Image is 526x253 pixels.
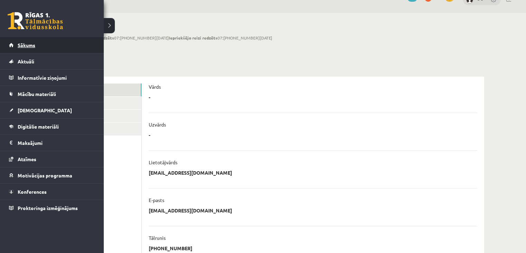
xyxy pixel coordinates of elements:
[149,169,232,176] p: [EMAIL_ADDRESS][DOMAIN_NAME]
[149,84,161,90] p: Vārds
[149,235,166,241] p: Tālrunis
[149,121,166,128] p: Uzvārds
[18,172,72,178] span: Motivācijas programma
[18,107,72,113] span: [DEMOGRAPHIC_DATA]
[74,35,272,41] span: 07:[PHONE_NUMBER][DATE] 07:[PHONE_NUMBER][DATE]
[9,53,95,69] a: Aktuāli
[149,159,177,165] p: Lietotājvārds
[9,135,95,151] a: Maksājumi
[74,27,272,33] h2: - - *DEMO* (103)
[149,245,192,251] p: [PHONE_NUMBER]
[9,86,95,102] a: Mācību materiāli
[149,94,150,100] p: -
[18,156,36,162] span: Atzīmes
[9,102,95,118] a: [DEMOGRAPHIC_DATA]
[18,189,47,195] span: Konferences
[18,135,95,151] legend: Maksājumi
[18,42,35,48] span: Sākums
[9,151,95,167] a: Atzīmes
[18,123,59,130] span: Digitālie materiāli
[9,37,95,53] a: Sākums
[18,205,78,211] span: Proktoringa izmēģinājums
[18,70,95,86] legend: Informatīvie ziņojumi
[9,184,95,200] a: Konferences
[169,35,218,41] b: Iepriekšējo reizi redzēts
[149,132,150,138] p: -
[9,119,95,134] a: Digitālie materiāli
[18,91,56,97] span: Mācību materiāli
[9,200,95,216] a: Proktoringa izmēģinājums
[149,197,164,203] p: E-pasts
[149,207,232,213] p: [EMAIL_ADDRESS][DOMAIN_NAME]
[8,12,63,29] a: Rīgas 1. Tālmācības vidusskola
[9,70,95,86] a: Informatīvie ziņojumi
[9,167,95,183] a: Motivācijas programma
[18,58,34,64] span: Aktuāli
